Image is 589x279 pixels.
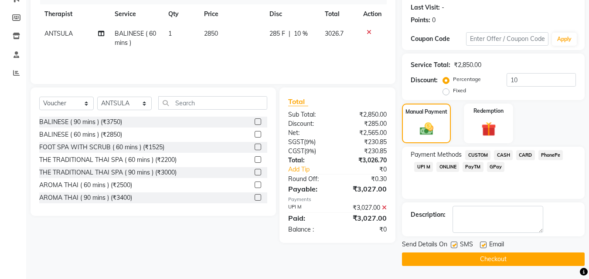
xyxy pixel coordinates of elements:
[337,203,393,212] div: ₹3,027.00
[473,107,504,115] label: Redemption
[466,32,548,46] input: Enter Offer / Coupon Code
[39,118,122,127] div: BALINESE ( 90 mins ) (₹3750)
[288,147,304,155] span: CGST
[415,121,438,137] img: _cash.svg
[411,3,440,12] div: Last Visit:
[39,4,109,24] th: Therapist
[337,138,393,147] div: ₹230.85
[411,210,446,219] div: Description:
[39,181,132,190] div: AROMA THAI ( 60 mins ) (₹2500)
[204,30,218,37] span: 2850
[453,75,481,83] label: Percentage
[463,162,483,172] span: PayTM
[465,150,490,160] span: CUSTOM
[264,4,320,24] th: Disc
[199,4,264,24] th: Price
[288,138,304,146] span: SGST
[282,156,337,165] div: Total:
[414,162,433,172] span: UPI M
[494,150,513,160] span: CASH
[168,30,172,37] span: 1
[289,29,290,38] span: |
[411,76,438,85] div: Discount:
[337,213,393,223] div: ₹3,027.00
[39,168,177,177] div: THE TRADITIONAL THAI SPA ( 90 mins ) (₹3000)
[163,4,199,24] th: Qty
[402,252,585,266] button: Checkout
[337,225,393,234] div: ₹0
[337,156,393,165] div: ₹3,026.70
[402,240,447,251] span: Send Details On
[288,97,308,106] span: Total
[358,4,387,24] th: Action
[306,148,314,155] span: 9%
[454,61,481,70] div: ₹2,850.00
[337,147,393,156] div: ₹230.85
[39,155,177,165] div: THE TRADITIONAL THAI SPA ( 60 mins ) (₹2200)
[39,143,164,152] div: FOOT SPA WITH SCRUB ( 60 mins ) (₹1525)
[436,162,459,172] span: ONLINE
[282,175,337,184] div: Round Off:
[477,120,500,138] img: _gift.svg
[411,16,430,25] div: Points:
[538,150,563,160] span: PhonePe
[282,138,337,147] div: ( )
[282,165,347,174] a: Add Tip
[109,4,163,24] th: Service
[516,150,535,160] span: CARD
[39,193,132,202] div: AROMA THAI ( 90 mins ) (₹3400)
[282,184,337,194] div: Payable:
[411,34,466,44] div: Coupon Code
[337,184,393,194] div: ₹3,027.00
[294,29,308,38] span: 10 %
[282,110,337,119] div: Sub Total:
[442,3,444,12] div: -
[288,196,387,203] div: Payments
[453,87,466,94] label: Fixed
[282,203,337,212] div: UPI M
[44,30,73,37] span: ANTSULA
[460,240,473,251] span: SMS
[552,33,577,46] button: Apply
[282,128,337,138] div: Net:
[337,119,393,128] div: ₹285.00
[325,30,344,37] span: 3026.7
[487,162,505,172] span: GPay
[158,96,267,110] input: Search
[269,29,285,38] span: 285 F
[320,4,358,24] th: Total
[411,150,462,159] span: Payment Methods
[282,213,337,223] div: Paid:
[337,175,393,184] div: ₹0.30
[432,16,436,25] div: 0
[489,240,504,251] span: Email
[347,165,394,174] div: ₹0
[405,108,447,116] label: Manual Payment
[337,128,393,138] div: ₹2,565.00
[282,147,337,156] div: ( )
[39,130,122,139] div: BALINESE ( 60 mins ) (₹2850)
[306,138,314,145] span: 9%
[282,119,337,128] div: Discount:
[337,110,393,119] div: ₹2,850.00
[115,30,156,47] span: BALINESE ( 60 mins )
[282,225,337,234] div: Balance :
[411,61,450,70] div: Service Total:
